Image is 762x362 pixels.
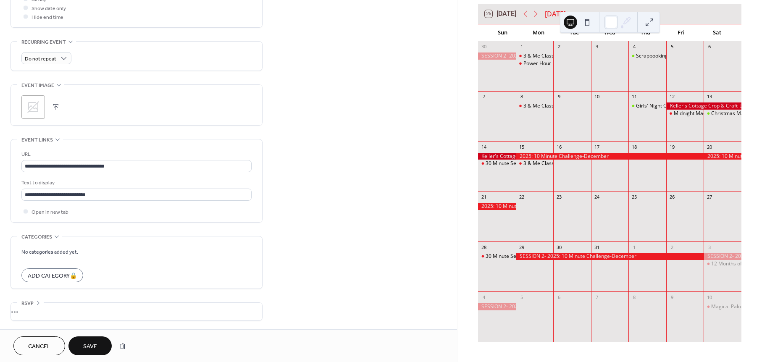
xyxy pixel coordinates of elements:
[518,144,525,150] div: 15
[481,144,487,150] div: 14
[518,44,525,50] div: 1
[666,102,741,110] div: Keller's Cottage Crop & Craft-Dec. (was April) 2025
[631,244,637,250] div: 1
[631,144,637,150] div: 18
[516,52,554,60] div: 3 & Me Class Club
[478,203,516,210] div: 2025: 10 Minute Challenge-December
[669,44,675,50] div: 5
[666,110,704,117] div: Midnight Madness
[11,303,262,320] div: •••
[556,94,562,100] div: 9
[711,110,753,117] div: Christmas Market
[21,299,34,308] span: RSVP
[706,244,712,250] div: 3
[706,94,712,100] div: 13
[628,102,666,110] div: Girls' Night Out In Boston
[636,102,729,110] div: Girls' Night Out In [GEOGRAPHIC_DATA]
[21,178,250,187] div: Text to display
[704,153,741,160] div: 2025: 10 Minute Challenge-December
[674,110,717,117] div: Midnight Madness
[636,52,678,60] div: Scrapbooking 101
[556,144,562,150] div: 16
[518,194,525,200] div: 22
[545,9,566,19] div: [DATE]
[669,294,675,300] div: 9
[594,144,600,150] div: 17
[518,94,525,100] div: 8
[28,342,50,351] span: Cancel
[556,44,562,50] div: 2
[32,4,66,13] span: Show date only
[523,52,566,60] div: 3 & Me Class Club
[32,208,68,217] span: Open in new tab
[478,160,516,167] div: 30 Minute Sessions
[478,52,516,60] div: SESSION 2- 2025: 10 Minute Challenge-November
[631,94,637,100] div: 11
[486,160,531,167] div: 30 Minute Sessions
[594,244,600,250] div: 31
[669,194,675,200] div: 26
[699,24,735,41] div: Sat
[486,253,531,260] div: 30 Minute Sessions
[594,194,600,200] div: 24
[481,194,487,200] div: 21
[21,38,66,47] span: Recurring event
[485,24,520,41] div: Sun
[663,24,699,41] div: Fri
[706,294,712,300] div: 10
[516,160,554,167] div: 3 & Me Class Club
[21,248,78,257] span: No categories added yet.
[556,194,562,200] div: 23
[706,144,712,150] div: 20
[594,94,600,100] div: 10
[21,136,53,144] span: Event links
[478,253,516,260] div: 30 Minute Sessions
[21,233,52,241] span: Categories
[481,294,487,300] div: 4
[669,144,675,150] div: 19
[594,294,600,300] div: 7
[669,94,675,100] div: 12
[704,253,741,260] div: SESSION 2- 2025: 10 Minute Challenge-December
[516,253,704,260] div: SESSION 2- 2025: 10 Minute Challenge-December
[21,81,54,90] span: Event image
[518,244,525,250] div: 29
[594,44,600,50] div: 3
[21,150,250,159] div: URL
[631,194,637,200] div: 25
[706,194,712,200] div: 27
[631,44,637,50] div: 4
[32,13,63,22] span: Hide end time
[556,244,562,250] div: 30
[478,153,516,160] div: Keller's Cottage Crop & Craft-Dec. (was April) 2025
[13,336,65,355] button: Cancel
[523,60,622,67] div: Power Hour PLUS Class: Winter Memories
[482,8,519,20] button: 25[DATE]
[520,24,556,41] div: Mon
[516,153,704,160] div: 2025: 10 Minute Challenge-December
[523,102,566,110] div: 3 & Me Class Club
[711,303,749,310] div: Magical Palooza
[478,303,516,310] div: SESSION 2- 2025: 10 Minute Challenge-December
[704,303,741,310] div: Magical Palooza
[68,336,112,355] button: Save
[706,44,712,50] div: 6
[25,54,56,64] span: Do not repeat
[481,94,487,100] div: 7
[21,95,45,119] div: ;
[631,294,637,300] div: 8
[481,244,487,250] div: 28
[628,52,666,60] div: Scrapbooking 101
[669,244,675,250] div: 2
[516,102,554,110] div: 3 & Me Class Club
[556,24,592,41] div: Tue
[516,60,554,67] div: Power Hour PLUS Class: Winter Memories
[704,260,741,268] div: 12 Months of Fun Virtual Crop
[518,294,525,300] div: 5
[704,110,741,117] div: Christmas Market
[556,294,562,300] div: 6
[523,160,566,167] div: 3 & Me Class Club
[481,44,487,50] div: 30
[83,342,97,351] span: Save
